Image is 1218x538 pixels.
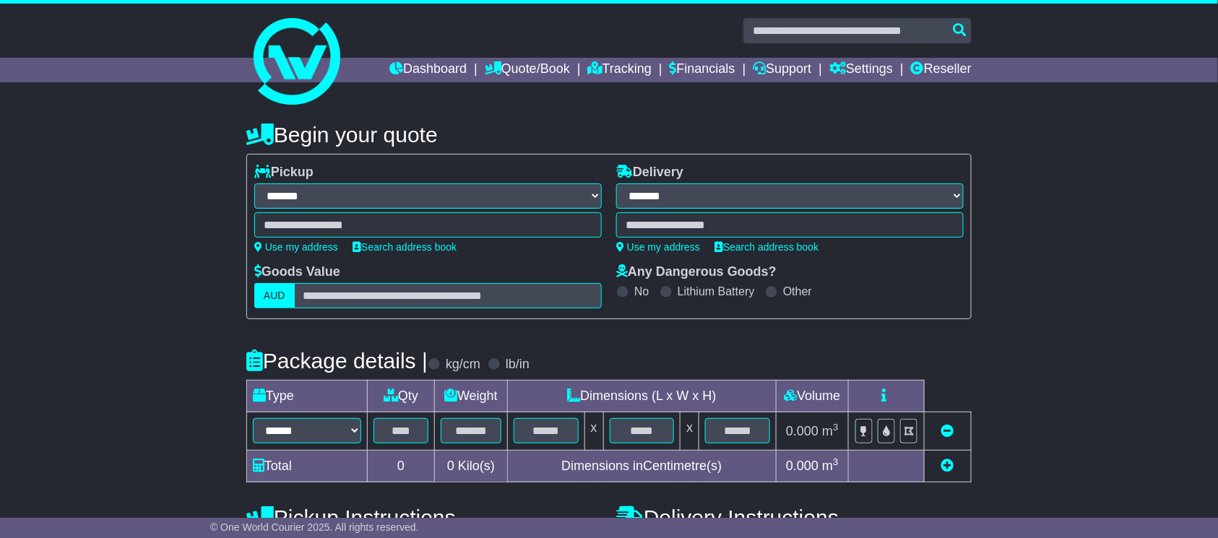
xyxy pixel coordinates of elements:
label: No [634,285,649,298]
a: Reseller [911,58,972,82]
td: Total [247,451,368,482]
label: Delivery [616,165,683,181]
a: Add new item [941,459,954,473]
td: Kilo(s) [435,451,508,482]
a: Support [753,58,811,82]
label: kg/cm [446,357,480,373]
a: Tracking [588,58,652,82]
h4: Delivery Instructions [616,506,972,529]
label: Goods Value [254,264,340,280]
a: Financials [670,58,735,82]
span: 0 [447,459,454,473]
a: Quote/Book [485,58,570,82]
h4: Begin your quote [246,123,972,147]
td: Dimensions (L x W x H) [507,381,776,412]
td: Dimensions in Centimetre(s) [507,451,776,482]
h4: Pickup Instructions [246,506,602,529]
span: © One World Courier 2025. All rights reserved. [210,521,419,533]
td: Qty [368,381,435,412]
label: Other [783,285,812,298]
td: Type [247,381,368,412]
label: Lithium Battery [678,285,755,298]
td: x [584,412,603,451]
a: Use my address [616,241,700,253]
a: Use my address [254,241,338,253]
a: Remove this item [941,424,954,438]
td: 0 [368,451,435,482]
label: lb/in [506,357,530,373]
sup: 3 [833,456,839,467]
td: Volume [776,381,848,412]
label: AUD [254,283,295,308]
span: m [822,424,839,438]
span: m [822,459,839,473]
td: Weight [435,381,508,412]
a: Settings [829,58,893,82]
h4: Package details | [246,349,428,373]
label: Any Dangerous Goods? [616,264,777,280]
a: Dashboard [389,58,467,82]
a: Search address book [353,241,457,253]
span: 0.000 [786,424,819,438]
a: Search address book [714,241,819,253]
span: 0.000 [786,459,819,473]
sup: 3 [833,422,839,433]
label: Pickup [254,165,314,181]
td: x [681,412,699,451]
